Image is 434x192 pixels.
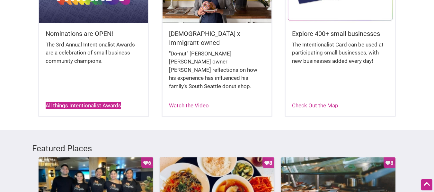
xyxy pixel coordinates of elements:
[421,179,432,190] div: Scroll Back to Top
[46,102,121,109] a: All things Intentionalist Awards
[46,29,142,38] h5: Nominations are OPEN!
[169,102,209,109] a: Watch the Video
[169,29,265,47] h5: [DEMOGRAPHIC_DATA] x Immigrant-owned
[169,50,265,97] div: "Do-nut" [PERSON_NAME] [PERSON_NAME] owner [PERSON_NAME] reflections on how his experience has in...
[46,41,142,72] div: The 3rd Annual Intentionalist Awards are a celebration of small business community champions.
[292,41,388,72] div: The Intentionalist Card can be used at participating small businesses, with new businesses added ...
[32,143,402,154] h3: Featured Places
[292,102,338,109] a: Check Out the Map
[292,29,388,38] h5: Explore 400+ small businesses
